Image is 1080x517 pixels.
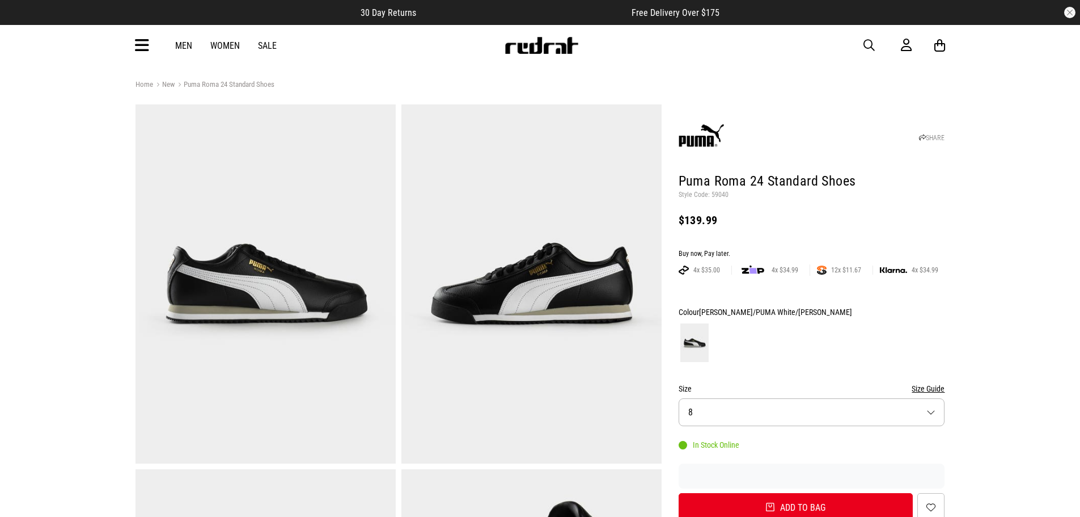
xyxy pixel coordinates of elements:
div: Colour [679,305,945,319]
a: Puma Roma 24 Standard Shoes [175,80,274,91]
button: Size Guide [912,382,945,396]
img: Puma [679,114,724,159]
img: zip [742,264,764,276]
a: Women [210,40,240,51]
span: 30 Day Returns [361,7,416,18]
div: Size [679,382,945,396]
p: Style Code: 59040 [679,191,945,200]
img: Puma Roma 24 Standard Shoes in Multi [135,104,396,464]
iframe: Customer reviews powered by Trustpilot [439,7,609,18]
img: Puma Roma 24 Standard Shoes in Multi [401,104,662,464]
img: KLARNA [880,267,907,274]
button: 8 [679,398,945,426]
a: Home [135,80,153,89]
a: Men [175,40,192,51]
span: 8 [688,407,693,418]
span: 12x $11.67 [827,266,866,275]
span: 4x $34.99 [767,266,803,275]
div: Buy now, Pay later. [679,250,945,259]
img: PUMA Black/PUMA White/Smokey Gray [680,323,709,362]
img: SPLITPAY [817,266,827,275]
a: New [153,80,175,91]
span: 4x $35.00 [689,266,725,275]
span: 4x $34.99 [907,266,943,275]
div: $139.99 [679,213,945,227]
img: AFTERPAY [679,266,689,275]
iframe: Customer reviews powered by Trustpilot [679,470,945,482]
a: SHARE [919,134,945,142]
span: Free Delivery Over $175 [632,7,719,18]
span: [PERSON_NAME]/PUMA White/[PERSON_NAME] [699,308,852,317]
a: Sale [258,40,277,51]
img: Redrat logo [504,37,579,54]
div: In Stock Online [679,440,739,449]
h1: Puma Roma 24 Standard Shoes [679,173,945,191]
